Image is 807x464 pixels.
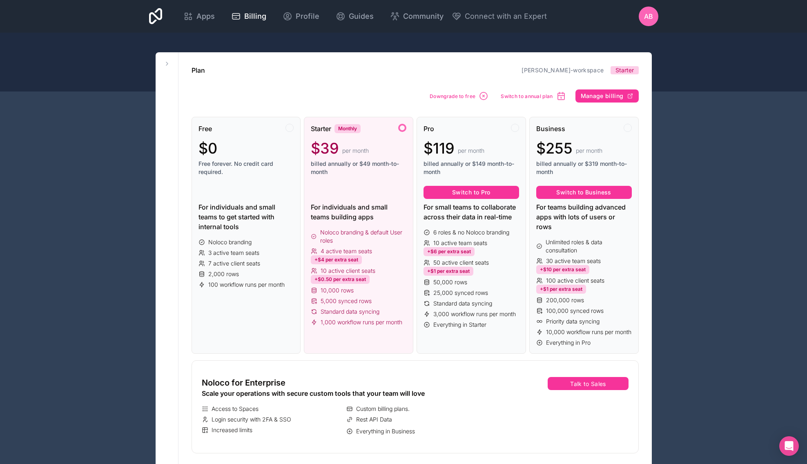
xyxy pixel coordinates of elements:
div: Open Intercom Messenger [779,436,799,456]
span: 4 active team seats [321,247,372,255]
span: Billing [244,11,266,22]
span: 10,000 workflow runs per month [546,328,631,336]
span: billed annually or $319 month-to-month [536,160,632,176]
div: For individuals and small teams building apps [311,202,406,222]
span: Everything in Pro [546,339,591,347]
span: 50,000 rows [433,278,467,286]
span: Free [198,124,212,134]
h1: Plan [192,65,205,75]
span: Free forever. No credit card required. [198,160,294,176]
span: 6 roles & no Noloco branding [433,228,509,236]
div: +$1 per extra seat [536,285,586,294]
span: billed annually or $49 month-to-month [311,160,406,176]
div: +$1 per extra seat [424,267,473,276]
span: 3,000 workflow runs per month [433,310,516,318]
span: $39 [311,140,339,156]
span: 200,000 rows [546,296,584,304]
span: Login security with 2FA & SSO [212,415,291,424]
span: Profile [296,11,319,22]
button: Downgrade to free [427,88,491,104]
span: Rest API Data [356,415,392,424]
span: per month [458,147,484,155]
span: 7 active client seats [208,259,260,268]
span: Business [536,124,565,134]
div: +$4 per extra seat [311,255,362,264]
span: 1,000 workflow runs per month [321,318,402,326]
span: Downgrade to free [430,93,475,99]
span: $255 [536,140,573,156]
span: Pro [424,124,434,134]
a: Community [383,7,450,25]
span: 5,000 synced rows [321,297,372,305]
span: 3 active team seats [208,249,259,257]
span: 25,000 synced rows [433,289,488,297]
span: 10 active client seats [321,267,375,275]
span: Starter [615,66,634,74]
span: Community [403,11,444,22]
div: +$0.50 per extra seat [311,275,370,284]
span: Custom billing plans. [356,405,410,413]
span: Guides [349,11,374,22]
span: Standard data syncing [321,308,379,316]
span: Noloco branding [208,238,252,246]
button: Manage billing [575,89,639,103]
span: 100,000 synced rows [546,307,604,315]
a: [PERSON_NAME]-workspace [522,67,604,74]
button: Talk to Sales [548,377,628,390]
a: Guides [329,7,380,25]
button: Switch to Pro [424,186,519,199]
div: Monthly [334,124,361,133]
span: Standard data syncing [433,299,492,308]
button: Switch to Business [536,186,632,199]
div: For individuals and small teams to get started with internal tools [198,202,294,232]
span: Everything in Business [356,427,415,435]
span: $119 [424,140,455,156]
span: Connect with an Expert [465,11,547,22]
span: Unlimited roles & data consultation [546,238,631,254]
a: Apps [177,7,221,25]
span: 2,000 rows [208,270,239,278]
span: Manage billing [581,92,624,100]
span: Starter [311,124,331,134]
span: $0 [198,140,217,156]
span: Noloco branding & default User roles [320,228,406,245]
span: 10,000 rows [321,286,354,294]
span: per month [576,147,602,155]
span: 30 active team seats [546,257,601,265]
span: per month [342,147,369,155]
span: Increased limits [212,426,252,434]
button: Switch to annual plan [498,88,568,104]
span: Switch to annual plan [501,93,553,99]
span: 100 active client seats [546,277,604,285]
div: +$10 per extra seat [536,265,589,274]
div: For small teams to collaborate across their data in real-time [424,202,519,222]
span: billed annually or $149 month-to-month [424,160,519,176]
span: Access to Spaces [212,405,259,413]
span: 50 active client seats [433,259,489,267]
span: Everything in Starter [433,321,486,329]
span: Noloco for Enterprise [202,377,285,388]
span: 10 active team seats [433,239,487,247]
div: Scale your operations with secure custom tools that your team will love [202,388,488,398]
a: Profile [276,7,326,25]
span: Apps [196,11,215,22]
div: +$6 per extra seat [424,247,475,256]
span: Priority data syncing [546,317,600,326]
a: Billing [225,7,273,25]
div: For teams building advanced apps with lots of users or rows [536,202,632,232]
span: AB [644,11,653,21]
span: 100 workflow runs per month [208,281,285,289]
button: Connect with an Expert [452,11,547,22]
